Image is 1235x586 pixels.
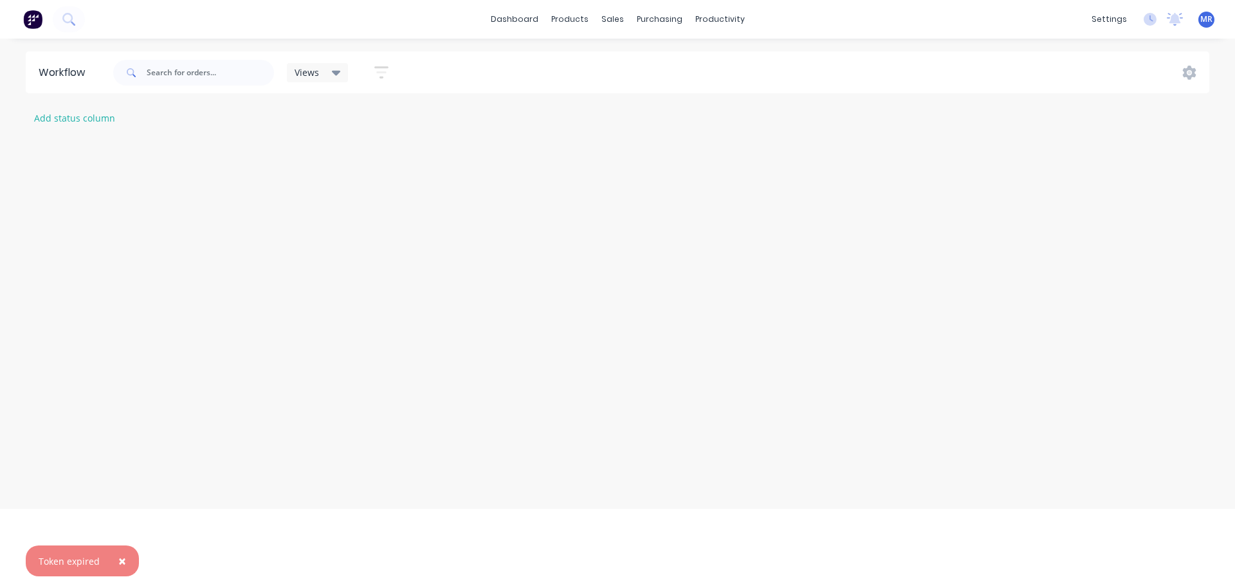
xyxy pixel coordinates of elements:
div: products [545,10,595,29]
span: MR [1200,14,1212,25]
div: Workflow [39,65,91,80]
span: × [118,552,126,570]
button: Add status column [28,109,122,127]
a: dashboard [484,10,545,29]
div: Token expired [39,554,100,568]
div: sales [595,10,630,29]
button: Close [105,545,139,576]
input: Search for orders... [147,60,274,86]
img: Factory [23,10,42,29]
div: purchasing [630,10,689,29]
span: Views [295,66,319,79]
div: productivity [689,10,751,29]
div: settings [1085,10,1133,29]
